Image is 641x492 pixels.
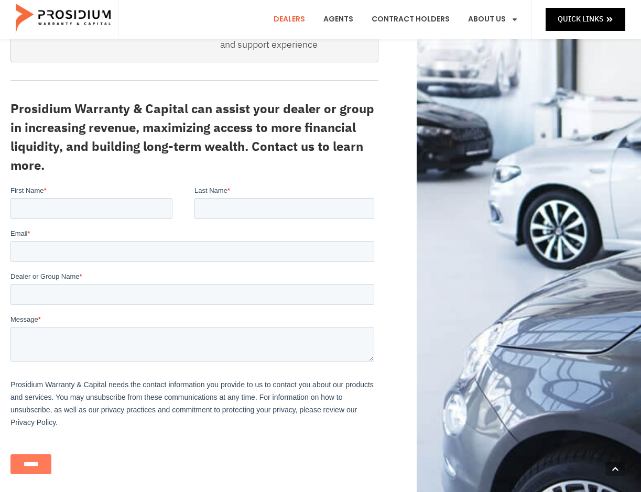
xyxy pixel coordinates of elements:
[546,8,625,30] a: Quick Links
[558,13,603,26] span: Quick Links
[10,100,378,175] h3: Prosidium Warranty & Capital can assist your dealer or group in increasing revenue, maximizing ac...
[170,23,367,57] div: We strive to provide you with the best sales and support experience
